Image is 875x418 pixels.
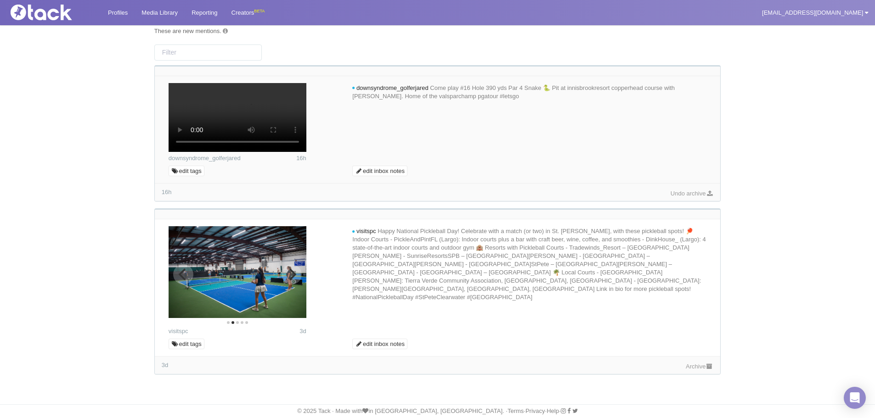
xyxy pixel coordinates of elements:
[231,321,234,324] li: Page dot 2
[169,155,241,162] a: downsyndrome_golferjared
[2,407,873,415] div: © 2025 Tack · Made with in [GEOGRAPHIC_DATA], [GEOGRAPHIC_DATA]. · · · ·
[352,166,407,177] a: edit inbox notes
[356,228,376,234] span: visitspc
[356,84,429,91] span: downsyndrome_golferjared
[169,339,204,350] a: edit tags
[352,230,355,233] i: new
[296,154,306,162] time: Posted: 2025-08-10 19:59 UTC
[169,166,204,177] a: edit tags
[299,328,306,334] span: 3d
[296,155,306,162] span: 16h
[154,27,721,35] div: These are new mentions.
[245,321,248,324] li: Page dot 5
[241,321,243,324] li: Page dot 4
[162,189,172,195] time: Latest comment: 2025-08-10 19:59 UTC
[844,387,866,409] div: Open Intercom Messenger
[169,328,188,334] a: visitspc
[352,84,675,100] span: Come play #16 Hole 390 yds Par 4 Snake 🐍 Pit at innisbrookresort copperhead course with [PERSON_N...
[254,6,265,16] div: BETA
[671,190,713,197] a: Undo archive
[7,5,99,20] img: Tack
[352,339,407,350] a: edit inbox notes
[282,264,302,284] button: Next
[508,407,524,414] a: Terms
[236,321,239,324] li: Page dot 3
[162,362,168,368] time: Latest comment: 2025-08-08 14:00 UTC
[227,321,230,324] li: Page dot 1
[162,189,172,195] span: 16h
[162,362,168,368] span: 3d
[169,226,306,318] img: Image may contain: person, female, girl, teen, clothing, footwear, shoe, hat, sport, tennis, ball...
[173,264,193,284] button: Previous
[352,87,355,89] i: new
[352,228,706,301] span: Happy National Pickleball Day! Celebrate with a match (or two) in St. [PERSON_NAME], with these p...
[686,363,713,370] a: Archive
[525,407,545,414] a: Privacy
[154,45,262,61] input: Filter
[299,327,306,335] time: Posted: 2025-08-08 14:00 UTC
[547,407,559,414] a: Help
